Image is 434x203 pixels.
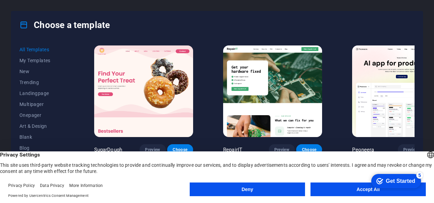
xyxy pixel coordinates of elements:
[19,19,110,30] h4: Choose a template
[94,45,193,137] img: SugarDough
[223,45,322,137] img: RepairIT
[145,147,160,152] span: Preview
[296,144,322,155] button: Choose
[140,144,165,155] button: Preview
[398,144,424,155] button: Preview
[302,147,317,152] span: Choose
[19,145,64,151] span: Blog
[19,121,64,132] button: Art & Design
[5,3,55,18] div: Get Started 5 items remaining, 0% complete
[19,58,64,63] span: My Templates
[352,146,374,153] p: Peoneera
[223,146,242,153] p: RepairIT
[94,146,122,153] p: SugarDough
[19,88,64,99] button: Landingpage
[19,101,64,107] span: Multipager
[269,144,295,155] button: Preview
[19,110,64,121] button: Onepager
[50,1,57,8] div: 5
[173,147,188,152] span: Choose
[19,66,64,77] button: New
[19,112,64,118] span: Onepager
[19,91,64,96] span: Landingpage
[19,55,64,66] button: My Templates
[167,144,193,155] button: Choose
[274,147,289,152] span: Preview
[20,8,49,14] div: Get Started
[19,143,64,153] button: Blog
[19,77,64,88] button: Trending
[19,132,64,143] button: Blank
[403,147,418,152] span: Preview
[19,47,64,52] span: All Templates
[19,134,64,140] span: Blank
[19,44,64,55] button: All Templates
[19,99,64,110] button: Multipager
[19,69,64,74] span: New
[19,80,64,85] span: Trending
[19,123,64,129] span: Art & Design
